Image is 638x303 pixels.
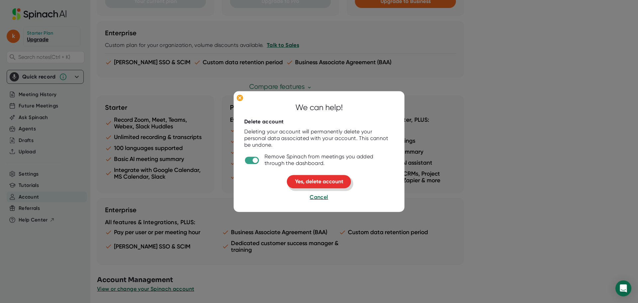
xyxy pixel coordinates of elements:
button: Cancel [310,194,328,202]
div: Remove Spinach from meetings you added through the dashboard. [265,154,394,167]
button: Yes, delete account [287,175,351,189]
div: Deleting your account will permanently delete your personal data associated with your account. Th... [244,129,394,149]
div: Delete account [244,119,283,125]
span: Cancel [310,194,328,201]
div: We can help! [295,102,343,114]
span: Yes, delete account [295,179,343,185]
div: Open Intercom Messenger [615,280,631,296]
